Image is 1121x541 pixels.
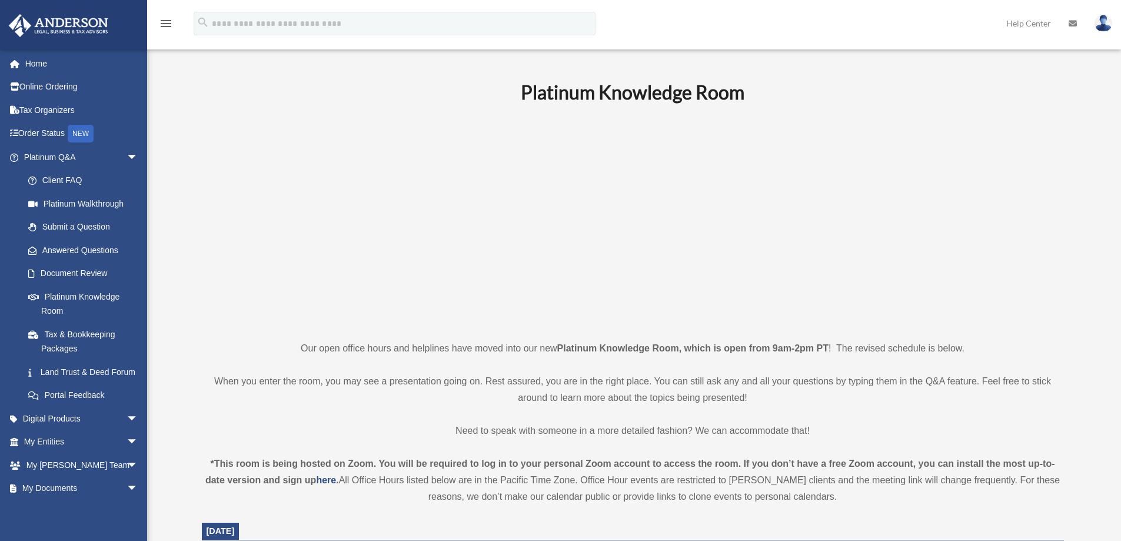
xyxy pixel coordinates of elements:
[8,430,156,454] a: My Entitiesarrow_drop_down
[16,238,156,262] a: Answered Questions
[16,169,156,192] a: Client FAQ
[207,526,235,536] span: [DATE]
[205,459,1055,485] strong: *This room is being hosted on Zoom. You will be required to log in to your personal Zoom account ...
[127,477,150,501] span: arrow_drop_down
[127,145,150,170] span: arrow_drop_down
[68,125,94,142] div: NEW
[159,21,173,31] a: menu
[127,407,150,431] span: arrow_drop_down
[16,192,156,215] a: Platinum Walkthrough
[202,456,1064,505] div: All Office Hours listed below are in the Pacific Time Zone. Office Hour events are restricted to ...
[8,52,156,75] a: Home
[197,16,209,29] i: search
[16,285,150,323] a: Platinum Knowledge Room
[557,343,829,353] strong: Platinum Knowledge Room, which is open from 9am-2pm PT
[8,145,156,169] a: Platinum Q&Aarrow_drop_down
[5,14,112,37] img: Anderson Advisors Platinum Portal
[316,475,336,485] a: here
[16,360,156,384] a: Land Trust & Deed Forum
[127,453,150,477] span: arrow_drop_down
[336,475,338,485] strong: .
[8,453,156,477] a: My [PERSON_NAME] Teamarrow_drop_down
[16,384,156,407] a: Portal Feedback
[202,423,1064,439] p: Need to speak with someone in a more detailed fashion? We can accommodate that!
[159,16,173,31] i: menu
[127,430,150,454] span: arrow_drop_down
[8,122,156,146] a: Order StatusNEW
[8,477,156,500] a: My Documentsarrow_drop_down
[521,81,744,104] b: Platinum Knowledge Room
[456,120,809,318] iframe: 231110_Toby_KnowledgeRoom
[8,98,156,122] a: Tax Organizers
[8,75,156,99] a: Online Ordering
[16,262,156,286] a: Document Review
[16,323,156,360] a: Tax & Bookkeeping Packages
[16,215,156,239] a: Submit a Question
[127,500,150,524] span: arrow_drop_down
[1095,15,1112,32] img: User Pic
[202,340,1064,357] p: Our open office hours and helplines have moved into our new ! The revised schedule is below.
[202,373,1064,406] p: When you enter the room, you may see a presentation going on. Rest assured, you are in the right ...
[8,407,156,430] a: Digital Productsarrow_drop_down
[8,500,156,523] a: Online Learningarrow_drop_down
